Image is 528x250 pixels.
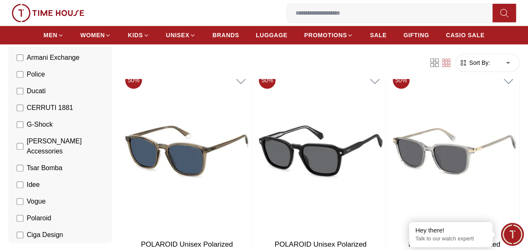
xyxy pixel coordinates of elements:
[27,163,62,173] span: Tsar Bomba
[415,226,486,235] div: Hey there!
[403,31,429,39] span: GIFTING
[17,165,23,171] input: Tsar Bomba
[446,28,485,43] a: CASIO SALE
[255,69,385,234] img: POLAROID Unisex Polarized Sunglasses Black Black Gradient Lens-PLD4156/S/X807M9
[27,230,63,240] span: Ciga Design
[17,88,23,94] input: Ducati
[370,31,387,39] span: SALE
[17,143,23,150] input: [PERSON_NAME] Accessories
[256,28,288,43] a: LUGGAGE
[467,59,490,67] span: Sort By:
[370,28,387,43] a: SALE
[17,232,23,238] input: Ciga Design
[27,196,45,207] span: Vogue
[27,69,45,79] span: Police
[212,28,239,43] a: BRANDS
[393,72,409,89] span: 50 %
[304,28,354,43] a: PROMOTIONS
[43,28,63,43] a: MEN
[166,28,196,43] a: UNISEX
[17,71,23,78] input: Police
[17,215,23,222] input: Polaroid
[17,105,23,111] input: CERRUTI 1881
[27,213,51,223] span: Polaroid
[128,28,149,43] a: KIDS
[166,31,189,39] span: UNISEX
[17,181,23,188] input: Idee
[12,4,84,22] img: ...
[415,235,486,242] p: Talk to our watch expert!
[27,53,79,63] span: Armani Exchange
[125,72,142,89] span: 50 %
[128,31,143,39] span: KIDS
[27,120,53,130] span: G-Shock
[446,31,485,39] span: CASIO SALE
[389,69,519,234] img: POLAROID Unisex Polarized Sunglasses Transparent Grey Black Gradient Lens-PLD4169/G/S/X690M9
[27,136,107,156] span: [PERSON_NAME] Accessories
[17,121,23,128] input: G-Shock
[17,198,23,205] input: Vogue
[259,72,275,89] span: 50 %
[122,69,252,234] img: POLAROID Unisex Polarized Sunglasses Transparent Brown Blue Gradient Lens-PLD4139/S09QC3
[27,103,73,113] span: CERRUTI 1881
[403,28,429,43] a: GIFTING
[27,86,45,96] span: Ducati
[17,54,23,61] input: Armani Exchange
[43,31,57,39] span: MEN
[212,31,239,39] span: BRANDS
[81,31,105,39] span: WOMEN
[27,180,40,190] span: Idee
[81,28,111,43] a: WOMEN
[304,31,347,39] span: PROMOTIONS
[459,59,490,67] button: Sort By:
[256,31,288,39] span: LUGGAGE
[501,223,524,246] div: Chat Widget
